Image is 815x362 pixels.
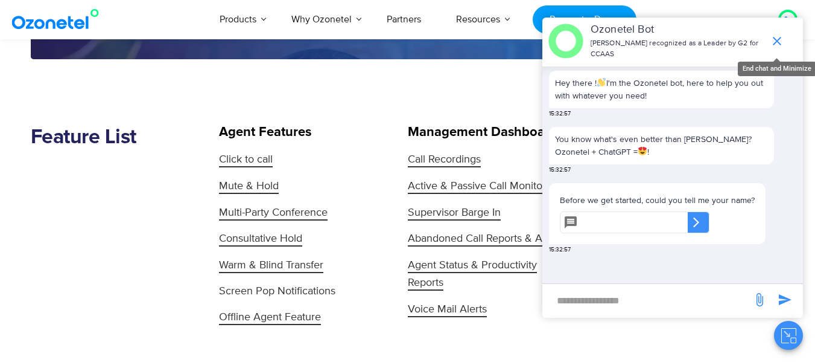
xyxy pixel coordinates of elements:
[408,178,576,195] a: Active & Passive Call Monitoring
[549,245,571,254] span: 15:32:57
[219,178,387,195] a: Mute & Hold
[219,257,387,274] a: Warm & Blind Transfer
[638,147,647,155] img: 😍
[773,288,797,312] span: send message
[560,194,755,207] p: Before we get started, could you tell me your name?
[408,232,562,247] span: Abandoned Call Reports & Alerts
[408,151,576,169] a: Call Recordings
[549,166,571,175] span: 15:32:57
[408,303,487,317] span: Voice Mail Alerts
[219,204,387,222] a: Multi-Party Conference
[219,259,323,273] span: Warm & Blind Transfer
[219,179,279,194] span: Mute & Hold
[31,126,220,150] h2: Feature List
[408,126,576,139] h5: Management Dashboard
[548,24,583,59] img: header
[555,77,768,102] p: Hey there ! I'm the Ozonetel bot, here to help you out with whatever you need!
[408,179,560,194] span: Active & Passive Call Monitoring
[408,301,576,318] a: Voice Mail Alerts
[219,309,387,326] a: Offline Agent Feature
[774,321,803,350] button: Close chat
[219,151,387,169] a: Click to call
[219,283,335,300] span: Screen Pop Notifications
[533,5,636,34] a: Request a Demo
[219,126,387,139] h5: Agent Features
[219,206,328,221] span: Multi-Party Conference
[408,230,576,248] a: Abandoned Call Reports & Alerts
[408,153,481,167] span: Call Recordings
[747,288,772,312] span: send message
[408,204,576,222] a: Supervisor Barge In
[765,29,789,53] span: end chat or minimize
[408,206,501,221] span: Supervisor Barge In
[219,232,302,247] span: Consultative Hold
[591,38,764,60] p: [PERSON_NAME] recognized as a Leader by G2 for CCAAS
[408,257,576,292] a: Agent Status & Productivity Reports
[591,22,764,38] p: Ozonetel Bot
[219,230,387,248] a: Consultative Hold
[548,290,746,312] div: new-msg-input
[219,311,321,325] span: Offline Agent Feature
[549,109,571,118] span: 15:32:57
[597,78,606,86] img: 👋
[408,259,537,291] span: Agent Status & Productivity Reports
[219,153,273,167] span: Click to call
[555,133,768,158] p: You know what's even better than [PERSON_NAME]? Ozonetel + ChatGPT = !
